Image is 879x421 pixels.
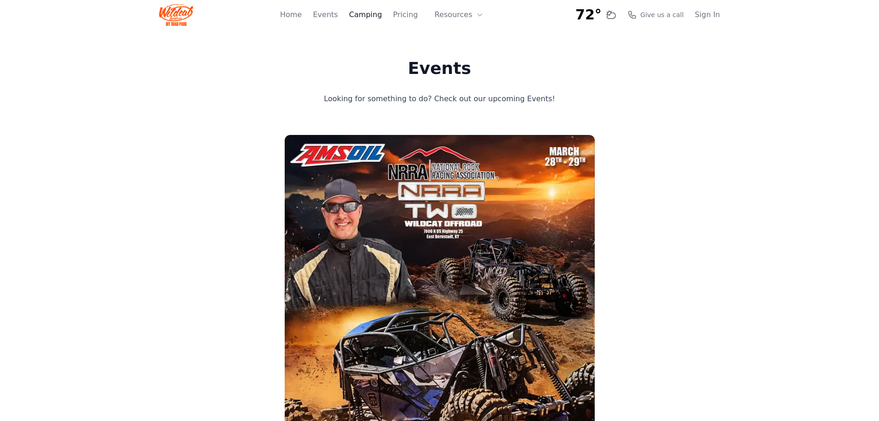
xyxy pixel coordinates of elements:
[349,9,382,20] a: Camping
[159,4,194,26] img: Wildcat Logo
[695,9,720,20] a: Sign In
[640,10,684,19] span: Give us a call
[287,59,592,78] h1: Events
[313,9,338,20] a: Events
[287,92,592,105] p: Looking for something to do? Check out our upcoming Events!
[429,6,489,24] button: Resources
[628,10,684,19] a: Give us a call
[280,9,302,20] a: Home
[575,6,602,23] span: 72°
[393,9,418,20] a: Pricing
